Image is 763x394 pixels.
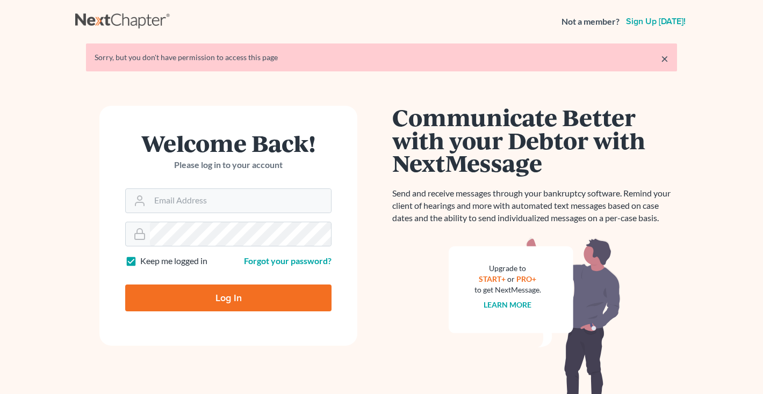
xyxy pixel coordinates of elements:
a: × [661,52,668,65]
a: Forgot your password? [244,256,332,266]
div: to get NextMessage. [474,284,541,295]
div: Upgrade to [474,263,541,274]
div: Sorry, but you don't have permission to access this page [95,52,668,63]
h1: Communicate Better with your Debtor with NextMessage [392,106,677,174]
p: Please log in to your account [125,159,332,171]
h1: Welcome Back! [125,132,332,155]
a: PRO+ [517,274,537,283]
p: Send and receive messages through your bankruptcy software. Remind your client of hearings and mo... [392,187,677,224]
input: Email Address [150,189,331,213]
a: Learn more [484,300,532,309]
input: Log In [125,284,332,311]
span: or [508,274,515,283]
label: Keep me logged in [140,255,207,267]
strong: Not a member? [562,16,620,28]
a: START+ [479,274,506,283]
a: Sign up [DATE]! [624,17,688,26]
